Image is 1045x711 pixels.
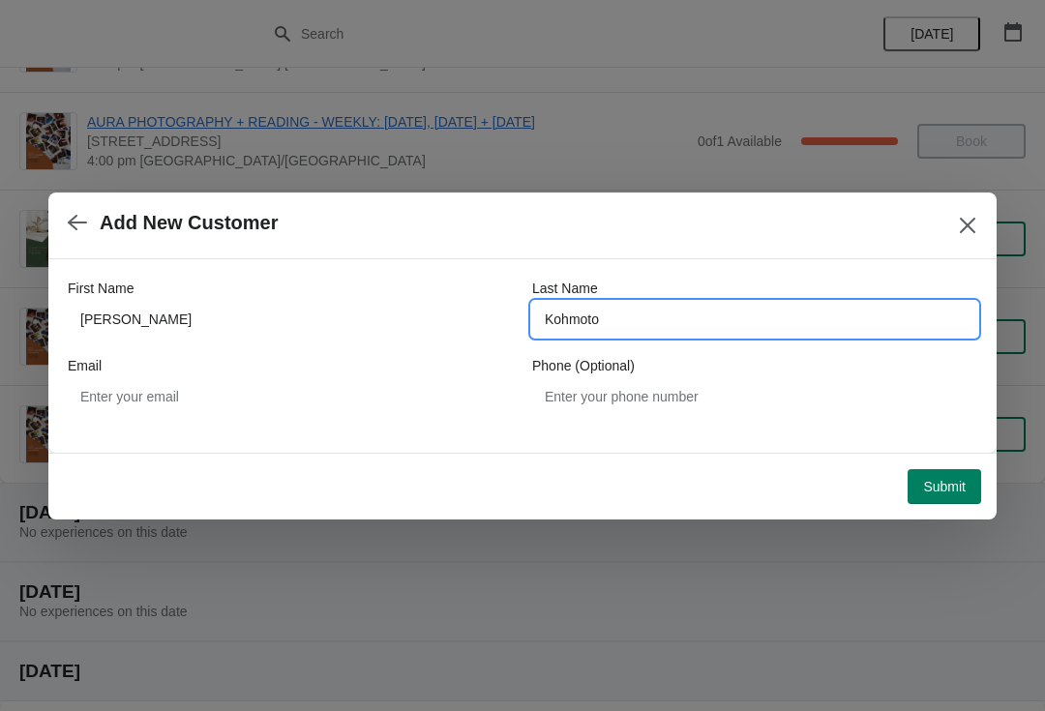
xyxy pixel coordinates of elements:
[532,379,977,414] input: Enter your phone number
[532,279,598,298] label: Last Name
[908,469,981,504] button: Submit
[68,379,513,414] input: Enter your email
[532,356,635,375] label: Phone (Optional)
[100,212,278,234] h2: Add New Customer
[68,279,134,298] label: First Name
[950,208,985,243] button: Close
[68,302,513,337] input: John
[532,302,977,337] input: Smith
[68,356,102,375] label: Email
[923,479,966,494] span: Submit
